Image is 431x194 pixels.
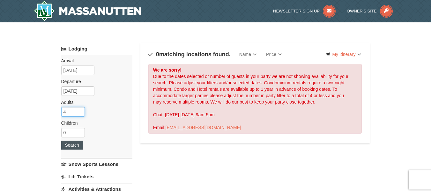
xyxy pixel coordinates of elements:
[153,67,182,73] strong: We are sorry!
[61,43,132,55] a: Lodging
[261,48,286,61] a: Price
[234,48,261,61] a: Name
[273,9,336,13] a: Newsletter Sign Up
[61,141,83,150] button: Search
[61,99,128,105] label: Adults
[61,158,132,170] a: Snow Sports Lessons
[34,1,142,21] a: Massanutten Resort
[322,50,365,59] a: My Itinerary
[156,51,159,58] span: 0
[61,78,128,85] label: Departure
[61,58,128,64] label: Arrival
[61,171,132,182] a: Lift Tickets
[347,9,377,13] span: Owner's Site
[148,51,231,58] h4: matching locations found.
[347,9,393,13] a: Owner's Site
[61,120,128,126] label: Children
[148,64,362,134] div: Due to the dates selected or number of guests in your party we are not showing availability for y...
[166,125,241,130] a: [EMAIL_ADDRESS][DOMAIN_NAME]
[34,1,142,21] img: Massanutten Resort Logo
[273,9,320,13] span: Newsletter Sign Up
